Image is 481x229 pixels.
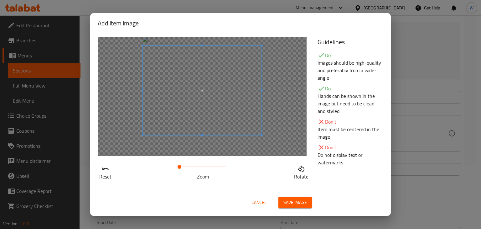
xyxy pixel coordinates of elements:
[98,18,383,28] h2: Add item image
[292,164,310,179] button: Rotate
[318,85,383,92] p: Do
[99,173,111,180] p: Reset
[318,92,383,115] p: Hands can be shown in the image but need to be clean and styled
[249,197,269,208] button: Cancel
[318,118,383,125] p: Don't
[283,199,307,206] span: Save image
[294,173,308,180] p: Rotate
[318,37,383,47] h5: Guidelines
[318,125,383,141] p: Item must be centered in the image
[278,197,312,208] button: Save image
[318,151,383,166] p: Do not display text or watermarks
[318,144,383,151] p: Don't
[179,173,226,180] p: Zoom
[98,164,113,179] button: Reset
[251,199,266,206] span: Cancel
[318,51,383,59] p: Do
[318,59,383,82] p: Images should be high-quality and preferably from a wide-angle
